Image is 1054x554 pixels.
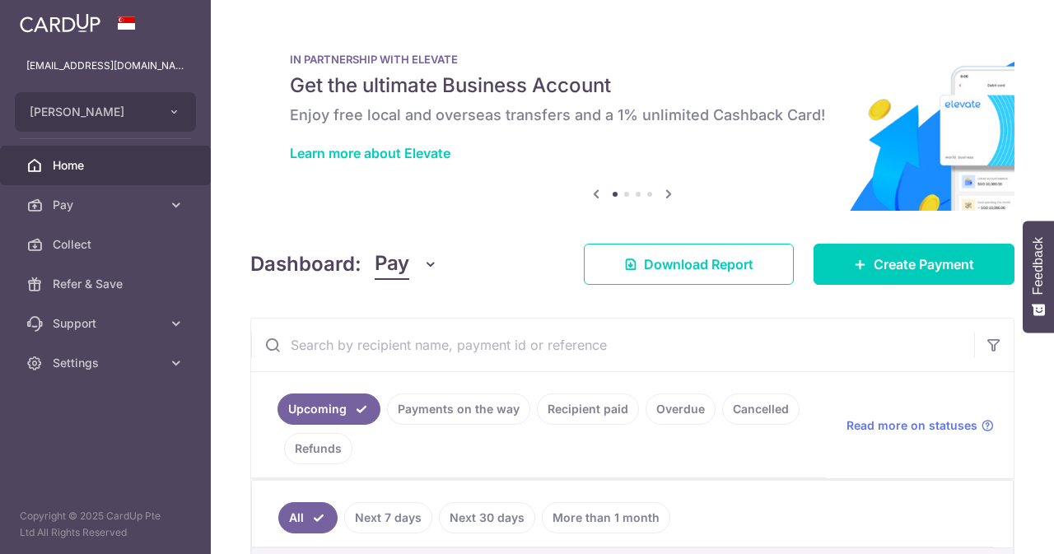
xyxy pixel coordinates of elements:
span: Collect [53,236,161,253]
button: Feedback - Show survey [1023,221,1054,333]
span: Home [53,157,161,174]
a: Create Payment [814,244,1014,285]
span: Pay [375,249,409,280]
a: Payments on the way [387,393,530,425]
a: Upcoming [277,393,380,425]
img: Renovation banner [250,26,1014,211]
span: [PERSON_NAME] [30,104,152,120]
a: Next 7 days [344,502,432,533]
span: Refer & Save [53,276,161,292]
span: Settings [53,355,161,371]
p: [EMAIL_ADDRESS][DOMAIN_NAME] [26,58,184,74]
p: IN PARTNERSHIP WITH ELEVATE [290,53,975,66]
h6: Enjoy free local and overseas transfers and a 1% unlimited Cashback Card! [290,105,975,125]
span: Download Report [644,254,753,274]
a: Refunds [284,433,352,464]
span: Create Payment [874,254,974,274]
a: Cancelled [722,393,800,425]
a: Download Report [584,244,794,285]
span: Feedback [1031,237,1046,295]
input: Search by recipient name, payment id or reference [251,319,974,371]
span: Support [53,315,161,332]
button: [PERSON_NAME] [15,92,196,132]
a: Next 30 days [439,502,535,533]
a: Recipient paid [537,393,639,425]
a: Overdue [646,393,716,425]
span: Pay [53,197,161,213]
h4: Dashboard: [250,249,361,279]
h5: Get the ultimate Business Account [290,72,975,99]
img: CardUp [20,13,100,33]
span: Read more on statuses [846,417,977,434]
button: Pay [375,249,438,280]
a: Learn more about Elevate [290,145,450,161]
a: More than 1 month [542,502,670,533]
a: All [278,502,338,533]
a: Read more on statuses [846,417,994,434]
